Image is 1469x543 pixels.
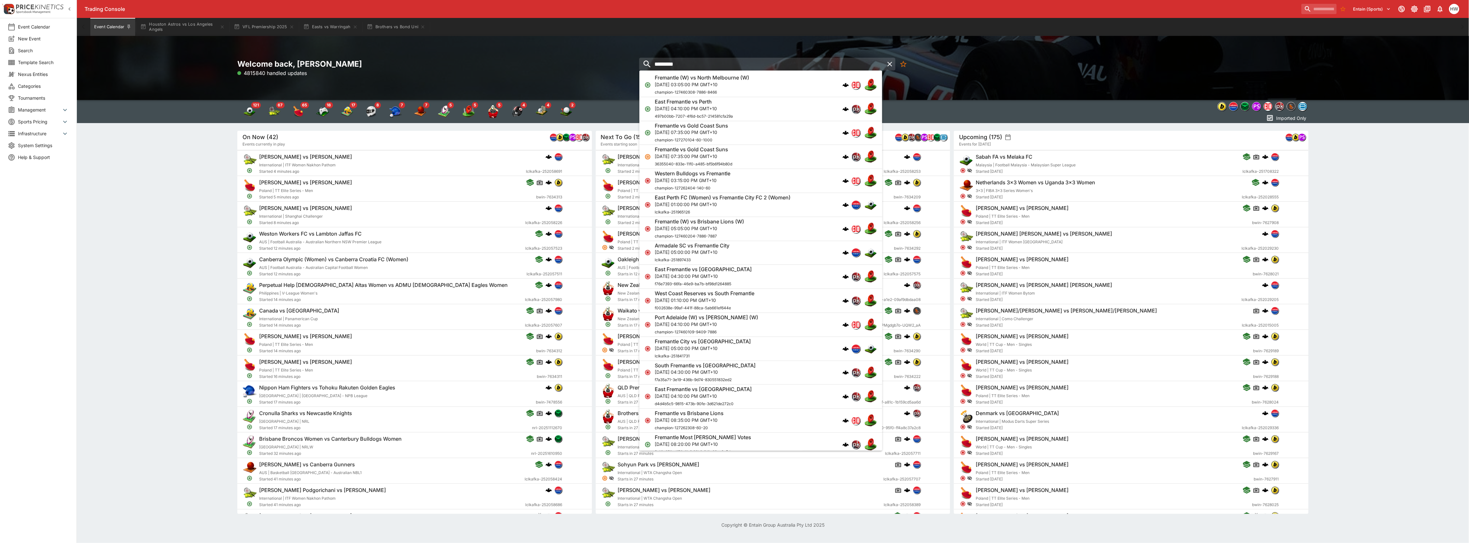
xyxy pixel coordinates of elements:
[1262,154,1268,160] img: logo-cerberus.svg
[842,393,849,400] img: logo-cerberus.svg
[1262,179,1268,186] img: logo-cerberus.svg
[242,384,257,398] img: baseball.png
[894,245,920,252] span: bwin-7634292
[852,272,860,281] img: pricekinetics.png
[447,102,454,108] span: 5
[894,373,920,380] span: bwin-7634222
[1262,384,1268,391] img: logo-cerberus.svg
[842,249,849,256] img: logo-cerberus.svg
[1271,384,1278,391] img: bwin.png
[959,281,973,295] img: tennis.png
[1242,245,1279,252] span: lclkafka-252029230
[976,359,1069,365] h6: [PERSON_NAME] vs [PERSON_NAME]
[487,105,499,118] img: rugby_union
[546,230,552,237] img: logo-cerberus.svg
[1298,102,1307,111] div: betradar
[976,307,1157,314] h6: [PERSON_NAME]/[PERSON_NAME] vs [PERSON_NAME]/[PERSON_NAME]
[852,177,860,185] img: championdata.png
[976,256,1069,263] h6: [PERSON_NAME] vs [PERSON_NAME]
[913,333,920,340] img: bwin.png
[1271,256,1278,263] img: bwin.png
[895,134,902,141] img: lclkafka.png
[243,105,256,118] img: soccer
[546,282,552,288] img: logo-cerberus.svg
[618,230,710,237] h6: [PERSON_NAME] vs [PERSON_NAME]
[242,307,257,321] img: volleyball.png
[242,230,257,244] img: soccer.png
[864,126,877,139] img: australian_rules.png
[1262,230,1268,237] img: logo-cerberus.svg
[242,281,257,295] img: volleyball.png
[864,103,877,115] img: australian_rules.png
[1287,102,1296,111] div: sportingsolutions
[341,105,353,118] div: Volleyball
[569,102,576,108] span: 2
[618,205,710,212] h6: [PERSON_NAME] vs [PERSON_NAME]
[904,333,910,339] img: logo-cerberus.svg
[1241,102,1249,111] img: nrl.png
[555,179,562,186] img: bwin.png
[618,307,695,314] h6: Waikato v [GEOGRAPHIC_DATA]
[462,105,475,118] img: australian_rules
[569,134,576,141] img: pandascore.png
[555,281,562,288] img: lclkafka.png
[1253,373,1279,380] span: bwin-7629188
[959,384,973,398] img: table_tennis.png
[242,153,257,167] img: tennis.png
[237,59,592,69] h2: Welcome back, [PERSON_NAME]
[976,333,1069,340] h6: [PERSON_NAME] vs [PERSON_NAME]
[341,105,353,118] img: volleyball
[1218,102,1227,111] div: bwin
[546,333,552,339] img: logo-cerberus.svg
[852,81,860,89] img: championdata.png
[904,410,910,416] img: logo-cerberus.svg
[864,294,877,307] img: australian_rules.png
[546,256,552,263] img: logo-cerberus.svg
[842,273,849,280] img: logo-cerberus.svg
[904,154,910,160] img: logo-cerberus.svg
[976,179,1095,186] h6: Netherlands 3x3 Women vs Uganda 3x3 Women
[1449,4,1459,14] div: Harrison Walker
[472,102,478,108] span: 5
[1252,102,1261,111] img: pandascore.png
[316,105,329,118] img: esports
[1252,220,1279,226] span: bwin-7627908
[521,102,527,108] span: 4
[1271,205,1278,212] img: bwin.png
[242,204,257,218] img: tennis.png
[1242,297,1279,303] span: lclkafka-252029205
[555,358,562,365] img: bwin.png
[1271,410,1278,417] img: lclkafka.png
[1301,4,1337,14] input: search
[1262,307,1268,314] img: logo-cerberus.svg
[582,134,589,141] img: pricekinetics.png
[852,345,860,353] img: lclkafka.png
[601,153,615,167] img: tennis.png
[904,205,910,211] img: logo-cerberus.svg
[259,230,362,237] h6: Weston Workers FC vs Lambton Jaffas FC
[259,410,352,417] h6: Cronulla Sharks vs Newcastle Knights
[300,18,362,36] button: Easts vs Warringah
[1229,102,1238,111] img: lclkafka.png
[883,220,920,226] span: lclkafka-252058256
[842,82,849,88] img: logo-cerberus.svg
[893,194,920,200] span: bwin-7634209
[1264,102,1272,111] img: championdata.png
[959,255,973,270] img: table_tennis.png
[511,105,524,118] img: american_football
[976,282,1112,288] h6: [PERSON_NAME] vs [PERSON_NAME] [PERSON_NAME]
[1271,179,1278,186] img: lclkafka.png
[842,297,849,304] img: logo-cerberus.svg
[864,198,877,211] img: soccer.png
[959,153,973,167] img: soccer.png
[536,194,562,200] span: bwin-7634313
[374,102,381,108] span: 8
[618,410,670,417] h6: Brothers vs Bond Uni
[934,134,941,141] img: nrl.png
[1276,115,1307,121] p: Imported Only
[852,248,860,257] img: lclkafka.png
[852,225,860,233] img: championdata.png
[959,409,973,423] img: darts.png
[1264,113,1309,123] button: Imported Only
[915,134,922,141] img: sportingsolutions.jpeg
